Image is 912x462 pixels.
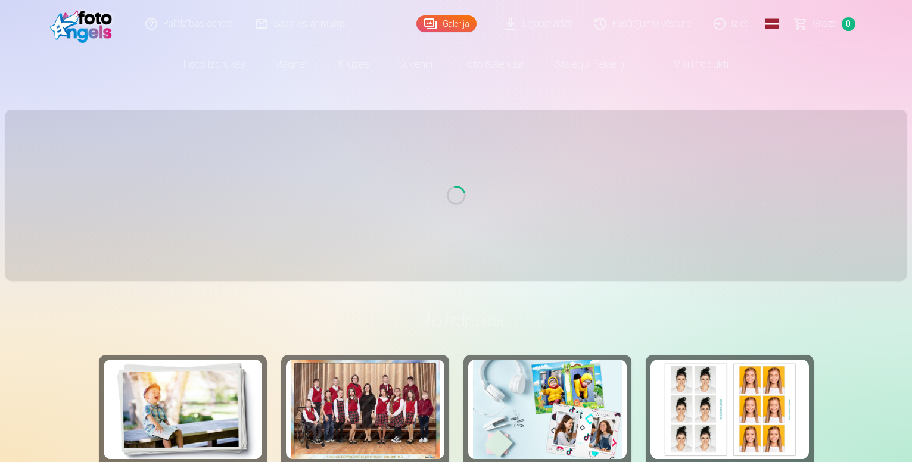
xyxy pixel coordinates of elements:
[813,17,837,31] span: Grozs
[324,48,384,81] a: Krūzes
[447,48,540,81] a: Foto kalendāri
[108,360,257,459] img: Augstas kvalitātes fotoattēlu izdrukas
[655,360,804,459] img: Foto izdrukas dokumentiem
[50,5,119,43] img: /fa1
[260,48,324,81] a: Magnēti
[108,310,804,331] h3: Foto izdrukas
[169,48,260,81] a: Foto izdrukas
[416,15,477,32] a: Galerija
[384,48,447,81] a: Suvenīri
[540,48,640,81] a: Atslēgu piekariņi
[640,48,743,81] a: Visi produkti
[842,17,855,31] span: 0
[473,360,622,459] img: Foto kolāža no divām fotogrāfijām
